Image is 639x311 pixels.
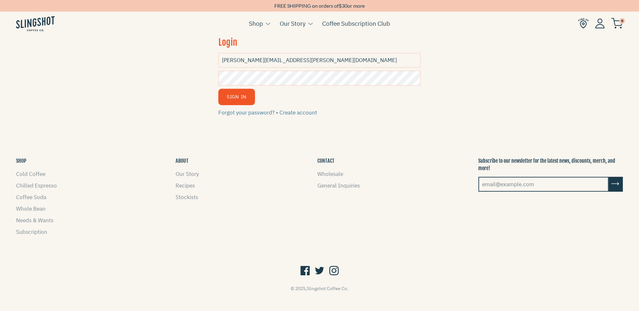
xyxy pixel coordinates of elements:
a: General Inquiries [317,182,360,189]
img: Account [595,18,605,28]
button: CONTACT [317,157,334,164]
span: 0 [619,18,625,24]
a: Whole Bean [16,205,46,212]
span: © 2025, [291,286,348,291]
span: $ [339,3,342,9]
a: Needs & Wants [16,217,53,224]
a: Shop [249,19,263,28]
a: Forgot your password? • [218,109,278,116]
a: Recipes [176,182,195,189]
a: Our Story [280,19,306,28]
img: Find Us [578,18,589,29]
a: Slingshot Coffee Co. [307,286,348,291]
p: Subscribe to our newsletter for the latest news, discounts, merch, and more! [479,157,623,172]
span: 30 [342,3,347,9]
input: Email [218,53,421,68]
button: Sign In [218,89,255,105]
a: Wholesale [317,170,343,178]
a: Subscription [16,228,47,235]
a: Coffee Subscription Club [322,19,390,28]
a: Cold Coffee [16,170,45,178]
a: 0 [611,20,623,27]
input: email@example.com [479,177,609,192]
button: ABOUT [176,157,188,164]
a: Chilled Espresso [16,182,57,189]
img: cart [611,18,623,29]
button: SHOP [16,157,26,164]
a: Our Story [176,170,199,178]
a: Coffee Soda [16,194,46,201]
h2: Login [218,36,421,49]
a: Create account [279,109,317,116]
a: Stockists [176,194,198,201]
